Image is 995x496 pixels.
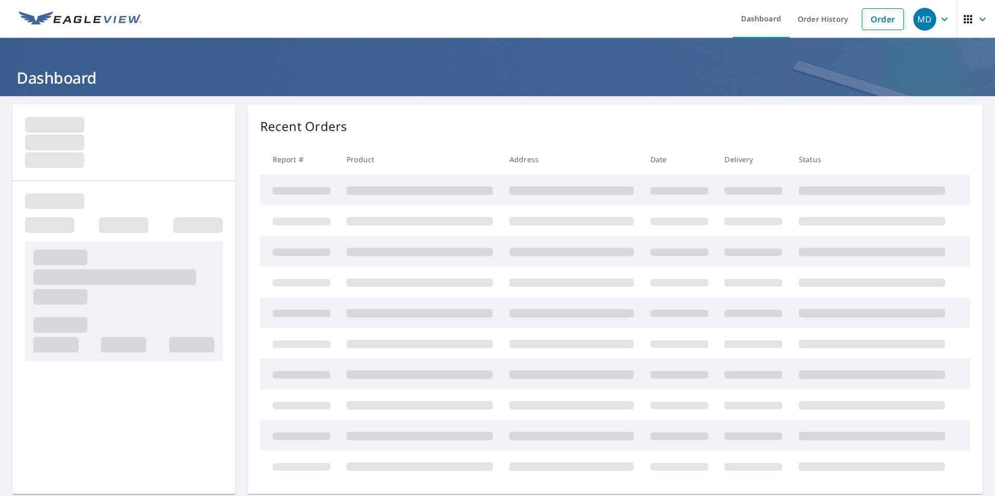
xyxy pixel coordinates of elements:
a: Order [862,8,904,30]
th: Report # [260,144,339,175]
div: MD [913,8,936,31]
th: Product [338,144,501,175]
th: Status [790,144,953,175]
th: Address [501,144,642,175]
th: Date [642,144,717,175]
p: Recent Orders [260,117,348,136]
th: Delivery [716,144,790,175]
h1: Dashboard [12,67,983,88]
img: EV Logo [19,11,142,27]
